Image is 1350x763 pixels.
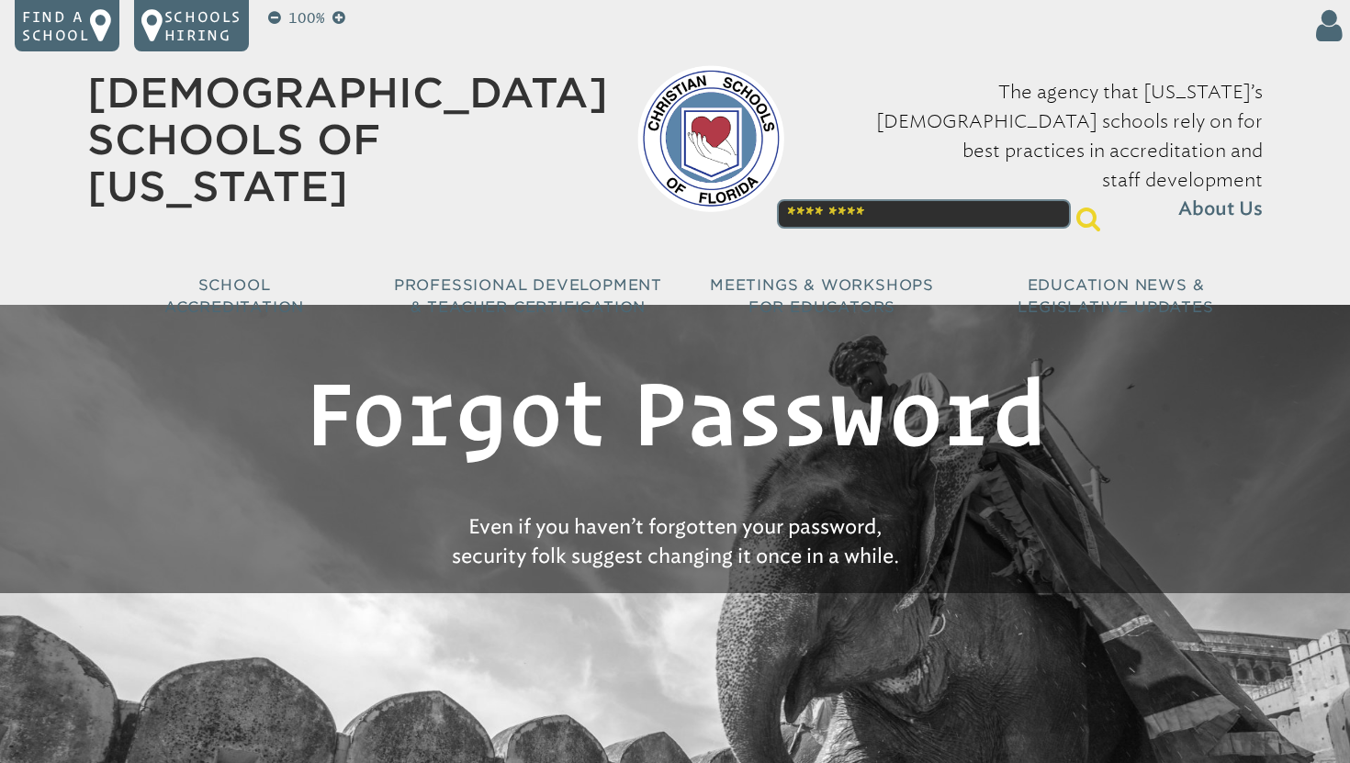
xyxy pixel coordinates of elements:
[814,77,1263,224] p: The agency that [US_STATE]’s [DEMOGRAPHIC_DATA] schools rely on for best practices in accreditati...
[87,69,608,210] a: [DEMOGRAPHIC_DATA] Schools of [US_STATE]
[394,276,662,316] span: Professional Development & Teacher Certification
[1178,195,1263,224] span: About Us
[285,7,329,29] p: 100%
[164,276,304,316] span: School Accreditation
[637,65,784,212] img: csf-logo-web-colors.png
[275,505,1075,578] p: Even if you haven’t forgotten your password, security folk suggest changing it once in a while.
[1018,276,1213,316] span: Education News & Legislative Updates
[203,349,1147,476] h1: Forgot Password
[710,276,934,316] span: Meetings & Workshops for Educators
[164,7,242,44] p: Schools Hiring
[22,7,90,44] p: Find a school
